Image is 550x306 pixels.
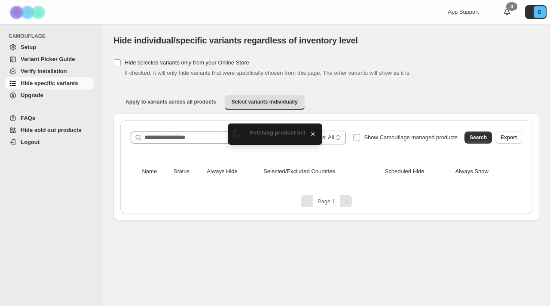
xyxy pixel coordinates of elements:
a: Logout [5,136,94,148]
span: App Support [448,9,479,15]
th: Status [171,162,204,181]
button: Select variants individually [225,95,305,110]
span: Show Camouflage managed products [364,134,458,141]
button: Search [464,132,492,144]
a: Setup [5,41,94,53]
div: 0 [506,2,517,11]
button: Export [495,132,522,144]
text: B [538,9,541,15]
span: Avatar with initials B [534,6,546,18]
a: Hide specific variants [5,77,94,89]
span: Logout [21,139,40,145]
span: Verify Installation [21,68,67,74]
button: Avatar with initials B [525,5,547,19]
span: Export [501,134,517,141]
span: Select variants individually [232,98,298,105]
img: Camouflage [7,0,50,24]
span: Hide selected variants only from your Online Store [125,59,249,66]
th: Always Hide [204,162,261,181]
th: Name [139,162,171,181]
button: Apply to variants across all products [119,95,223,109]
span: Setup [21,44,36,50]
th: Selected/Excluded Countries [261,162,382,181]
a: Upgrade [5,89,94,101]
a: 0 [503,8,511,16]
span: CAMOUFLAGE [9,33,97,40]
th: Scheduled Hide [382,162,453,181]
span: Variant Picker Guide [21,56,75,62]
div: Select variants individually [113,113,539,221]
span: Apply to variants across all products [125,98,216,105]
span: Upgrade [21,92,43,98]
span: Search [470,134,487,141]
a: Hide sold out products [5,124,94,136]
span: Hide specific variants [21,80,78,86]
a: Verify Installation [5,65,94,77]
span: FAQs [21,115,35,121]
nav: Pagination [127,195,526,207]
span: If checked, it will only hide variants that were specifically chosen from this page. The other va... [125,70,411,76]
span: Fetching product list [250,129,306,136]
span: Hide sold out products [21,127,82,133]
a: Variant Picker Guide [5,53,94,65]
th: Always Show [453,162,513,181]
span: Hide individual/specific variants regardless of inventory level [113,36,358,45]
span: Page 1 [318,198,335,205]
a: FAQs [5,112,94,124]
